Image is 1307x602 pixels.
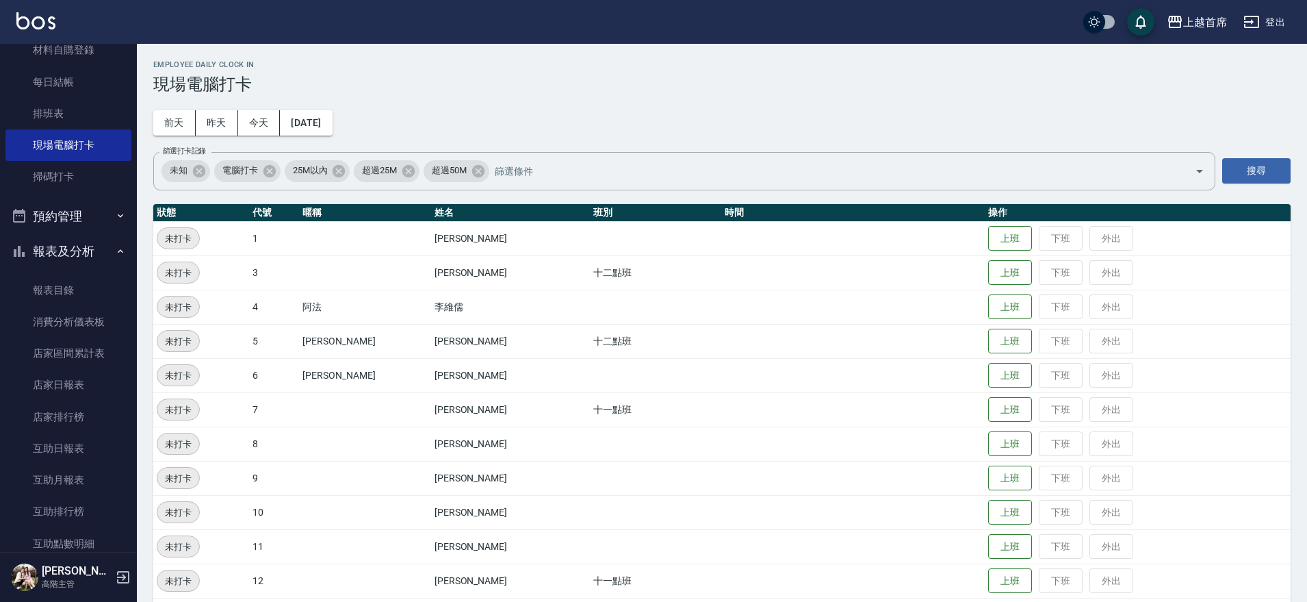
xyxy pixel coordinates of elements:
[238,110,281,136] button: 今天
[431,529,590,564] td: [PERSON_NAME]
[161,164,196,177] span: 未知
[249,290,299,324] td: 4
[163,146,206,156] label: 篩選打卡記錄
[157,231,199,246] span: 未打卡
[988,329,1032,354] button: 上班
[157,403,199,417] span: 未打卡
[988,397,1032,423] button: 上班
[249,564,299,598] td: 12
[988,260,1032,286] button: 上班
[42,564,112,578] h5: [PERSON_NAME]
[5,338,131,369] a: 店家區間累計表
[5,528,131,560] a: 互助點數明細
[590,392,722,427] td: 十一點班
[280,110,332,136] button: [DATE]
[214,164,266,177] span: 電腦打卡
[5,161,131,192] a: 掃碼打卡
[157,300,199,314] span: 未打卡
[5,199,131,234] button: 預約管理
[157,266,199,280] span: 未打卡
[988,466,1032,491] button: 上班
[988,534,1032,560] button: 上班
[431,290,590,324] td: 李維儒
[249,461,299,495] td: 9
[5,306,131,338] a: 消費分析儀表板
[988,500,1032,525] button: 上班
[354,160,419,182] div: 超過25M
[988,431,1032,457] button: 上班
[5,369,131,401] a: 店家日報表
[590,564,722,598] td: 十一點班
[491,159,1171,183] input: 篩選條件
[5,98,131,129] a: 排班表
[1127,8,1154,36] button: save
[16,12,55,29] img: Logo
[1222,158,1291,184] button: 搜尋
[431,427,590,461] td: [PERSON_NAME]
[988,226,1032,251] button: 上班
[249,392,299,427] td: 7
[5,275,131,306] a: 報表目錄
[157,540,199,554] span: 未打卡
[5,464,131,496] a: 互助月報表
[354,164,405,177] span: 超過25M
[153,75,1291,94] h3: 現場電腦打卡
[590,324,722,358] td: 十二點班
[424,164,475,177] span: 超過50M
[249,255,299,290] td: 3
[431,461,590,495] td: [PERSON_NAME]
[431,564,590,598] td: [PERSON_NAME]
[431,324,590,358] td: [PERSON_NAME]
[431,495,590,529] td: [PERSON_NAME]
[5,34,131,66] a: 材料自購登錄
[988,294,1032,320] button: 上班
[299,290,431,324] td: 阿法
[431,392,590,427] td: [PERSON_NAME]
[161,160,210,182] div: 未知
[985,204,1291,222] th: 操作
[285,160,350,182] div: 25M以內
[285,164,336,177] span: 25M以內
[299,204,431,222] th: 暱稱
[157,368,199,383] span: 未打卡
[988,568,1032,594] button: 上班
[196,110,238,136] button: 昨天
[249,427,299,461] td: 8
[1161,8,1232,36] button: 上越首席
[249,204,299,222] th: 代號
[5,496,131,527] a: 互助排行榜
[157,334,199,349] span: 未打卡
[249,358,299,392] td: 6
[153,204,249,222] th: 狀態
[721,204,985,222] th: 時間
[153,110,196,136] button: 前天
[590,204,722,222] th: 班別
[5,66,131,98] a: 每日結帳
[249,324,299,358] td: 5
[157,471,199,486] span: 未打卡
[1238,10,1291,35] button: 登出
[5,234,131,269] button: 報表及分析
[249,495,299,529] td: 10
[299,324,431,358] td: [PERSON_NAME]
[431,358,590,392] td: [PERSON_NAME]
[1183,14,1227,31] div: 上越首席
[431,204,590,222] th: 姓名
[5,401,131,433] a: 店家排行榜
[157,505,199,520] span: 未打卡
[590,255,722,290] td: 十二點班
[153,60,1291,69] h2: Employee Daily Clock In
[214,160,281,182] div: 電腦打卡
[157,437,199,451] span: 未打卡
[5,129,131,161] a: 現場電腦打卡
[988,363,1032,388] button: 上班
[249,221,299,255] td: 1
[5,433,131,464] a: 互助日報表
[249,529,299,564] td: 11
[1189,160,1211,182] button: Open
[299,358,431,392] td: [PERSON_NAME]
[157,574,199,588] span: 未打卡
[11,564,38,591] img: Person
[424,160,489,182] div: 超過50M
[431,221,590,255] td: [PERSON_NAME]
